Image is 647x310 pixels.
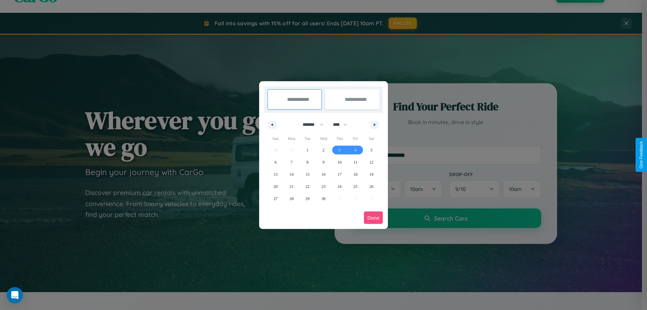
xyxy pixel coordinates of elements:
span: 16 [321,168,326,180]
button: 1 [300,144,315,156]
span: 19 [369,168,373,180]
button: 23 [315,180,331,193]
button: 13 [268,168,283,180]
span: Wed [315,133,331,144]
span: 3 [338,144,340,156]
button: 24 [332,180,347,193]
button: 25 [347,180,363,193]
span: 20 [274,180,278,193]
span: 24 [337,180,341,193]
button: 26 [364,180,379,193]
button: 10 [332,156,347,168]
button: 27 [268,193,283,205]
button: 19 [364,168,379,180]
button: 5 [364,144,379,156]
button: 4 [347,144,363,156]
span: 10 [337,156,341,168]
button: 30 [315,193,331,205]
span: 28 [289,193,294,205]
span: 30 [321,193,326,205]
button: 6 [268,156,283,168]
button: 12 [364,156,379,168]
span: 7 [290,156,292,168]
button: 17 [332,168,347,180]
button: 18 [347,168,363,180]
button: 15 [300,168,315,180]
span: 18 [353,168,358,180]
span: 14 [289,168,294,180]
span: Mon [283,133,299,144]
button: 3 [332,144,347,156]
div: Give Feedback [639,141,644,169]
button: 11 [347,156,363,168]
button: 16 [315,168,331,180]
span: 12 [369,156,373,168]
span: 2 [322,144,325,156]
span: Tue [300,133,315,144]
button: 21 [283,180,299,193]
span: 17 [337,168,341,180]
button: 7 [283,156,299,168]
button: 8 [300,156,315,168]
button: 28 [283,193,299,205]
button: 14 [283,168,299,180]
span: Thu [332,133,347,144]
span: 1 [307,144,309,156]
span: Fri [347,133,363,144]
span: 8 [307,156,309,168]
span: 27 [274,193,278,205]
span: Sat [364,133,379,144]
span: 21 [289,180,294,193]
span: 29 [306,193,310,205]
span: 11 [353,156,358,168]
div: Open Intercom Messenger [7,287,23,303]
span: 22 [306,180,310,193]
button: 29 [300,193,315,205]
span: 25 [353,180,358,193]
span: 13 [274,168,278,180]
button: 22 [300,180,315,193]
button: Done [364,212,383,224]
span: 26 [369,180,373,193]
button: 9 [315,156,331,168]
button: 2 [315,144,331,156]
span: 23 [321,180,326,193]
span: 9 [322,156,325,168]
span: Sun [268,133,283,144]
span: 4 [355,144,357,156]
button: 20 [268,180,283,193]
span: 6 [275,156,277,168]
span: 15 [306,168,310,180]
span: 5 [370,144,372,156]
